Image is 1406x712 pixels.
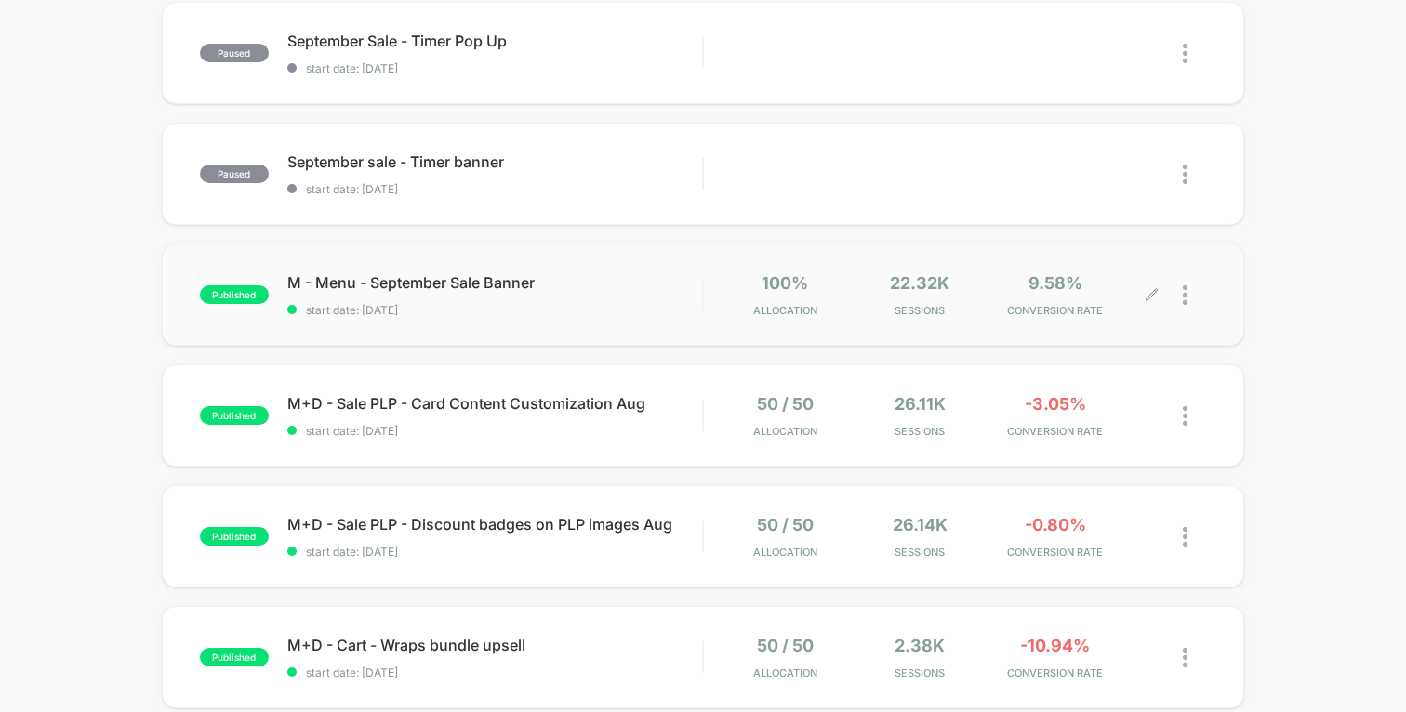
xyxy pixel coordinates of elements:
span: Allocation [753,425,817,438]
span: -0.80% [1025,515,1086,534]
span: CONVERSION RATE [992,546,1118,559]
span: M+D - Sale PLP - Discount badges on PLP images Aug [287,515,702,534]
span: 26.14k [893,515,948,534]
img: close [1183,406,1187,426]
span: 100% [762,273,808,293]
span: -3.05% [1025,394,1086,414]
span: Sessions [857,425,983,438]
span: 22.32k [890,273,949,293]
span: Allocation [753,546,817,559]
span: 26.11k [895,394,946,414]
img: close [1183,165,1187,184]
span: 50 / 50 [757,515,814,534]
span: start date: [DATE] [287,545,702,559]
span: start date: [DATE] [287,182,702,196]
span: 50 / 50 [757,636,814,655]
span: September Sale - Timer Pop Up [287,32,702,50]
img: close [1183,527,1187,547]
span: published [200,648,269,666]
span: CONVERSION RATE [992,425,1118,438]
img: close [1183,44,1187,63]
span: Allocation [753,304,817,317]
span: M+D - Cart - Wraps bundle upsell [287,636,702,654]
img: close [1183,285,1187,305]
span: CONVERSION RATE [992,304,1118,317]
span: start date: [DATE] [287,666,702,679]
img: close [1183,648,1187,667]
span: M+D - Sale PLP - Card Content Customization Aug [287,394,702,413]
span: published [200,285,269,304]
span: CONVERSION RATE [992,666,1118,679]
span: 9.58% [1028,273,1082,293]
span: 2.38k [895,636,945,655]
span: Sessions [857,304,983,317]
span: published [200,527,269,546]
span: M - Menu - September Sale Banner [287,273,702,292]
span: paused [200,165,269,183]
span: 50 / 50 [757,394,814,414]
span: -10.94% [1020,636,1090,655]
span: start date: [DATE] [287,303,702,317]
span: Sessions [857,666,983,679]
span: Sessions [857,546,983,559]
span: Allocation [753,666,817,679]
span: paused [200,44,269,62]
span: start date: [DATE] [287,61,702,75]
span: September sale - Timer banner [287,152,702,171]
span: published [200,406,269,425]
span: start date: [DATE] [287,424,702,438]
